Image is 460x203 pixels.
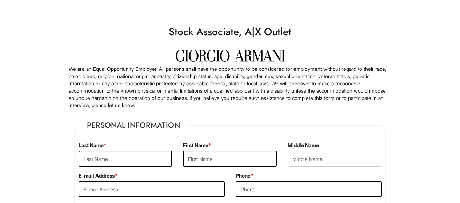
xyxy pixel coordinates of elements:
[79,142,107,149] label: Last Name
[79,120,188,131] legend: Personal Information
[288,151,381,167] input: Middle Name
[236,181,382,197] input: Phone
[79,181,225,197] input: E-mail Address
[69,65,392,109] p: We are an Equal Opportunity Employer. All persons shall have the opportunity to be considered for...
[79,172,117,179] label: E-mail Address
[183,151,277,167] input: First Name
[176,50,285,62] img: Giorgio Armani
[79,151,172,167] input: Last Name
[183,142,211,149] label: First Name
[236,172,253,179] label: Phone
[288,142,319,149] label: Middle Name
[65,22,395,42] h1: Stock Associate, A|X Outlet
